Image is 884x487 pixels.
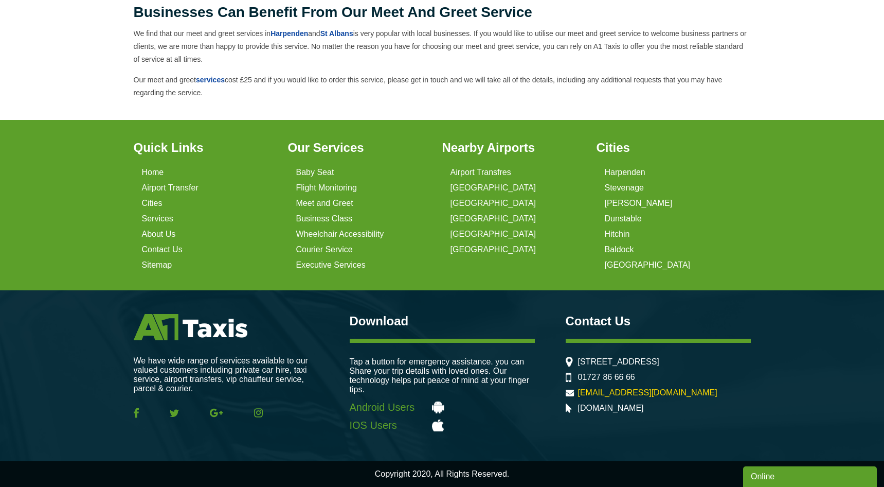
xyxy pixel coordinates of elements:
[350,357,535,394] p: Tap a button for emergency assistance. you can Share your trip details with loved ones. Our techn...
[296,230,384,239] a: Wheelchair Accessibility
[134,27,751,66] p: We find that our meet and greet services in and is very popular with local businesses. If you wou...
[296,260,366,270] a: Executive Services
[578,373,635,381] a: 01727 86 66 66
[296,214,352,223] a: Business Class
[134,408,139,418] img: Facebook
[350,402,535,413] a: Android Users
[142,245,183,254] a: Contact Us
[350,420,535,431] a: IOS Users
[170,409,179,417] img: Twitter
[210,408,223,418] img: Google Plus
[134,356,319,393] p: We have wide range of services available to our valued customers including private car hire, taxi...
[605,260,691,270] a: [GEOGRAPHIC_DATA]
[450,183,536,193] a: [GEOGRAPHIC_DATA]
[450,168,511,177] a: Airport Transfres
[743,464,879,487] iframe: chat widget
[350,314,535,328] h3: Download
[320,29,353,38] a: St Albans
[142,199,163,208] a: Cities
[566,357,751,367] li: [STREET_ADDRESS]
[605,183,644,193] a: Stevenage
[597,141,738,155] h3: Cities
[134,5,751,20] h2: Businesses can benefit from our meet and greet service
[450,245,536,254] a: [GEOGRAPHIC_DATA]
[450,214,536,223] a: [GEOGRAPHIC_DATA]
[142,260,172,270] a: Sitemap
[134,314,247,340] img: A1 Taxis St Albans
[296,183,357,193] a: Flight Monitoring
[578,388,717,397] a: [EMAIL_ADDRESS][DOMAIN_NAME]
[605,199,673,208] a: [PERSON_NAME]
[605,230,630,239] a: Hitchin
[142,183,199,193] a: Airport Transfer
[605,214,642,223] a: Dunstable
[605,168,645,177] a: Harpenden
[134,74,751,99] p: Our meet and greet cost £25 and if you would like to order this service, please get in touch and ...
[254,408,263,418] img: Instagram
[578,404,644,412] a: [DOMAIN_NAME]
[270,29,308,38] a: Harpenden
[134,469,751,479] p: Copyright 2020, All Rights Reserved.
[142,168,164,177] a: Home
[296,245,353,254] a: Courier Service
[450,199,536,208] a: [GEOGRAPHIC_DATA]
[288,141,430,155] h3: Our Services
[196,76,225,84] a: services
[142,214,173,223] a: Services
[296,168,334,177] a: Baby Seat
[566,314,751,328] h3: Contact Us
[605,245,634,254] a: Baldock
[442,141,584,155] h3: Nearby Airports
[450,230,536,239] a: [GEOGRAPHIC_DATA]
[142,230,176,239] a: About Us
[296,199,353,208] a: Meet and Greet
[134,141,276,155] h3: Quick Links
